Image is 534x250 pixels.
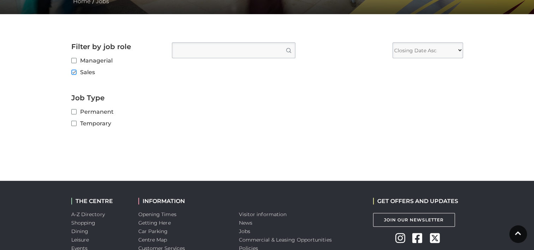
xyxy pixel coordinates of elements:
label: Temporary [71,119,161,128]
a: Visitor information [239,211,287,218]
h2: Filter by job role [71,42,161,51]
a: Join Our Newsletter [373,213,455,227]
label: Permanent [71,107,161,116]
a: Dining [71,228,89,234]
a: A-Z Directory [71,211,105,218]
h2: Job Type [71,94,161,102]
a: News [239,220,252,226]
a: Commercial & Leasing Opportunities [239,237,332,243]
a: Car Parking [138,228,168,234]
h2: GET OFFERS AND UPDATES [373,198,458,204]
a: Jobs [239,228,250,234]
h2: INFORMATION [138,198,228,204]
label: Managerial [71,56,161,65]
h2: THE CENTRE [71,198,128,204]
a: Centre Map [138,237,167,243]
label: Sales [71,68,161,77]
a: Getting Here [138,220,171,226]
a: Shopping [71,220,96,226]
a: Leisure [71,237,89,243]
a: Opening Times [138,211,176,218]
